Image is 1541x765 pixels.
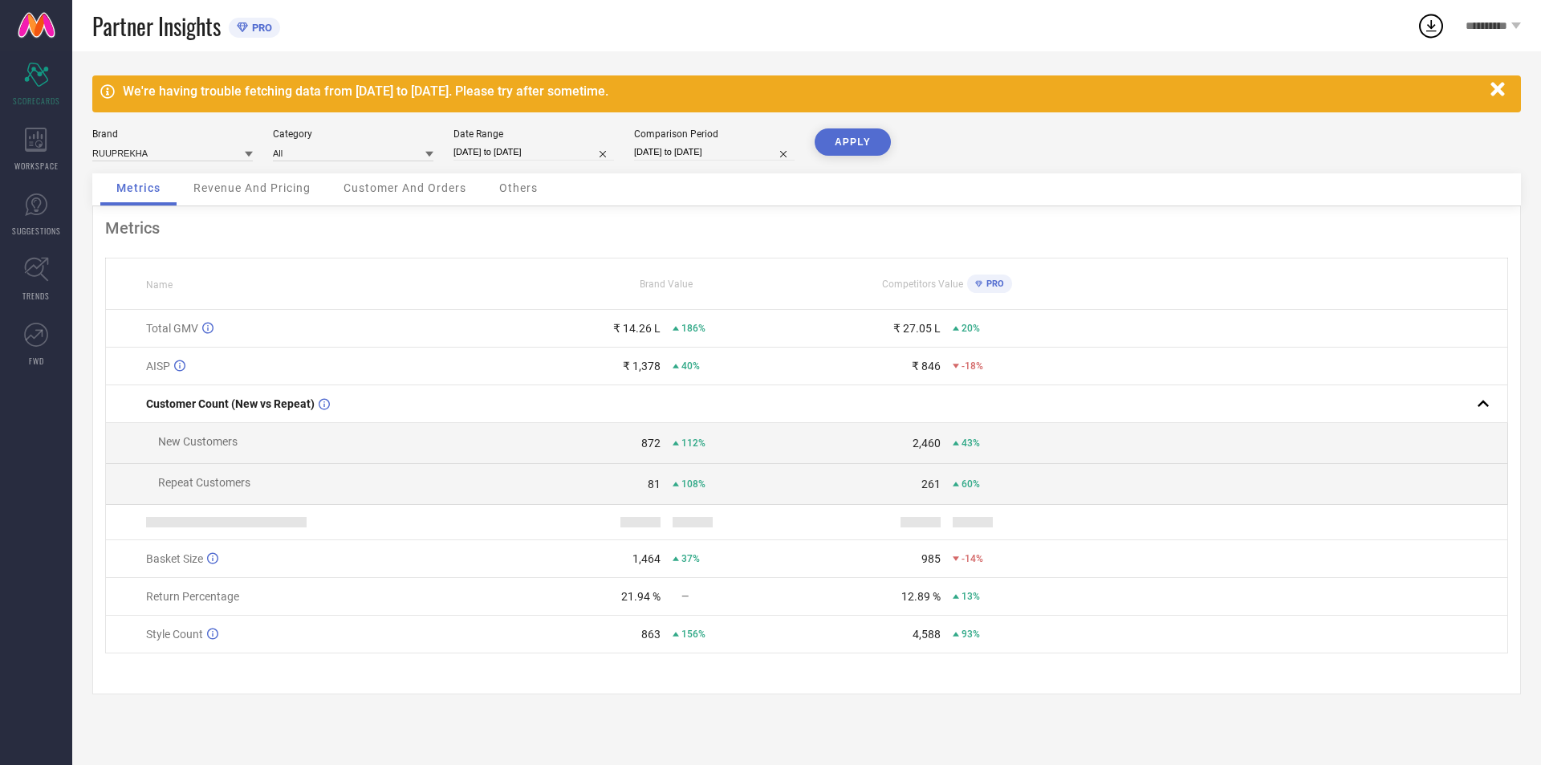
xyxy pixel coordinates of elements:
div: 1,464 [632,552,661,565]
div: Date Range [453,128,614,140]
span: -14% [962,553,983,564]
span: Style Count [146,628,203,641]
span: 156% [681,629,705,640]
span: Repeat Customers [158,476,250,489]
input: Select date range [453,144,614,161]
span: Name [146,279,173,291]
span: AISP [146,360,170,372]
span: Competitors Value [882,279,963,290]
span: 20% [962,323,980,334]
span: PRO [248,22,272,34]
span: WORKSPACE [14,160,59,172]
div: Brand [92,128,253,140]
div: Metrics [105,218,1508,238]
span: 112% [681,437,705,449]
span: SCORECARDS [13,95,60,107]
div: 872 [641,437,661,450]
div: Comparison Period [634,128,795,140]
div: 863 [641,628,661,641]
button: APPLY [815,128,891,156]
span: Others [499,181,538,194]
span: 13% [962,591,980,602]
span: Metrics [116,181,161,194]
div: ₹ 27.05 L [893,322,941,335]
span: Total GMV [146,322,198,335]
span: — [681,591,689,602]
span: 37% [681,553,700,564]
div: ₹ 846 [912,360,941,372]
span: SUGGESTIONS [12,225,61,237]
div: 4,588 [913,628,941,641]
span: 93% [962,629,980,640]
span: Customer And Orders [344,181,466,194]
span: 186% [681,323,705,334]
div: 2,460 [913,437,941,450]
span: New Customers [158,435,238,448]
span: 40% [681,360,700,372]
span: Customer Count (New vs Repeat) [146,397,315,410]
div: 12.89 % [901,590,941,603]
span: -18% [962,360,983,372]
span: Revenue And Pricing [193,181,311,194]
span: Brand Value [640,279,693,290]
div: ₹ 1,378 [623,360,661,372]
div: Category [273,128,433,140]
div: ₹ 14.26 L [613,322,661,335]
span: 108% [681,478,705,490]
input: Select comparison period [634,144,795,161]
div: 21.94 % [621,590,661,603]
div: We're having trouble fetching data from [DATE] to [DATE]. Please try after sometime. [123,83,1482,99]
div: 261 [921,478,941,490]
div: Open download list [1417,11,1445,40]
div: 985 [921,552,941,565]
span: Basket Size [146,552,203,565]
span: TRENDS [22,290,50,302]
span: 60% [962,478,980,490]
span: FWD [29,355,44,367]
span: 43% [962,437,980,449]
span: Return Percentage [146,590,239,603]
span: PRO [982,279,1004,289]
span: Partner Insights [92,10,221,43]
div: 81 [648,478,661,490]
